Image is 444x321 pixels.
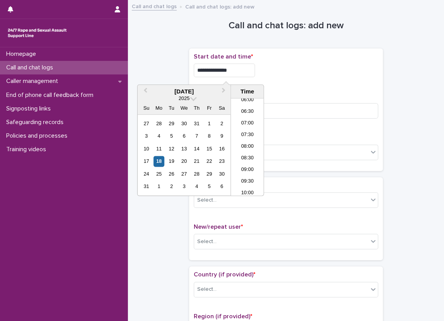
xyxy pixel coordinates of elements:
[185,2,255,10] p: Call and chat logs: add new
[179,181,189,192] div: Choose Wednesday, September 3rd, 2025
[179,95,189,101] span: 2025
[141,181,151,192] div: Choose Sunday, August 31st, 2025
[166,156,177,167] div: Choose Tuesday, August 19th, 2025
[154,156,164,167] div: Choose Monday, August 18th, 2025
[154,118,164,129] div: Choose Monday, July 28th, 2025
[217,118,227,129] div: Choose Saturday, August 2nd, 2025
[191,156,202,167] div: Choose Thursday, August 21st, 2025
[191,143,202,154] div: Choose Thursday, August 14th, 2025
[3,146,52,153] p: Training videos
[154,181,164,192] div: Choose Monday, September 1st, 2025
[154,103,164,113] div: Mo
[231,95,264,106] li: 06:00
[3,50,42,58] p: Homepage
[179,143,189,154] div: Choose Wednesday, August 13th, 2025
[233,88,262,95] div: Time
[141,131,151,142] div: Choose Sunday, August 3rd, 2025
[138,86,151,98] button: Previous Month
[204,103,214,113] div: Fr
[154,143,164,154] div: Choose Monday, August 11th, 2025
[179,131,189,142] div: Choose Wednesday, August 6th, 2025
[204,118,214,129] div: Choose Friday, August 1st, 2025
[197,285,217,293] div: Select...
[204,131,214,142] div: Choose Friday, August 8th, 2025
[231,188,264,199] li: 10:00
[231,141,264,153] li: 08:00
[3,64,59,71] p: Call and chat logs
[197,196,217,204] div: Select...
[154,169,164,179] div: Choose Monday, August 25th, 2025
[3,91,100,99] p: End of phone call feedback form
[141,156,151,167] div: Choose Sunday, August 17th, 2025
[217,131,227,142] div: Choose Saturday, August 9th, 2025
[194,271,255,278] span: Country (if provided)
[194,224,243,230] span: New/repeat user
[141,103,151,113] div: Su
[217,169,227,179] div: Choose Saturday, August 30th, 2025
[217,156,227,167] div: Choose Saturday, August 23rd, 2025
[231,176,264,188] li: 09:30
[132,2,177,10] a: Call and chat logs
[189,20,383,31] h1: Call and chat logs: add new
[217,103,227,113] div: Sa
[179,103,189,113] div: We
[194,53,253,60] span: Start date and time
[141,143,151,154] div: Choose Sunday, August 10th, 2025
[154,131,164,142] div: Choose Monday, August 4th, 2025
[231,164,264,176] li: 09:00
[6,25,68,41] img: rhQMoQhaT3yELyF149Cw
[140,117,228,193] div: month 2025-08
[204,169,214,179] div: Choose Friday, August 29th, 2025
[194,313,252,319] span: Region (if provided)
[197,238,217,246] div: Select...
[179,156,189,167] div: Choose Wednesday, August 20th, 2025
[138,88,231,95] div: [DATE]
[179,118,189,129] div: Choose Wednesday, July 30th, 2025
[166,118,177,129] div: Choose Tuesday, July 29th, 2025
[204,143,214,154] div: Choose Friday, August 15th, 2025
[166,131,177,142] div: Choose Tuesday, August 5th, 2025
[166,181,177,192] div: Choose Tuesday, September 2nd, 2025
[141,169,151,179] div: Choose Sunday, August 24th, 2025
[3,78,64,85] p: Caller management
[191,118,202,129] div: Choose Thursday, July 31st, 2025
[3,119,70,126] p: Safeguarding records
[166,103,177,113] div: Tu
[179,169,189,179] div: Choose Wednesday, August 27th, 2025
[191,169,202,179] div: Choose Thursday, August 28th, 2025
[166,169,177,179] div: Choose Tuesday, August 26th, 2025
[231,153,264,164] li: 08:30
[141,118,151,129] div: Choose Sunday, July 27th, 2025
[217,143,227,154] div: Choose Saturday, August 16th, 2025
[191,131,202,142] div: Choose Thursday, August 7th, 2025
[166,143,177,154] div: Choose Tuesday, August 12th, 2025
[217,181,227,192] div: Choose Saturday, September 6th, 2025
[3,105,57,112] p: Signposting links
[231,118,264,129] li: 07:00
[204,156,214,167] div: Choose Friday, August 22nd, 2025
[191,103,202,113] div: Th
[231,106,264,118] li: 06:30
[191,181,202,192] div: Choose Thursday, September 4th, 2025
[231,129,264,141] li: 07:30
[3,132,74,140] p: Policies and processes
[204,181,214,192] div: Choose Friday, September 5th, 2025
[218,86,231,98] button: Next Month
